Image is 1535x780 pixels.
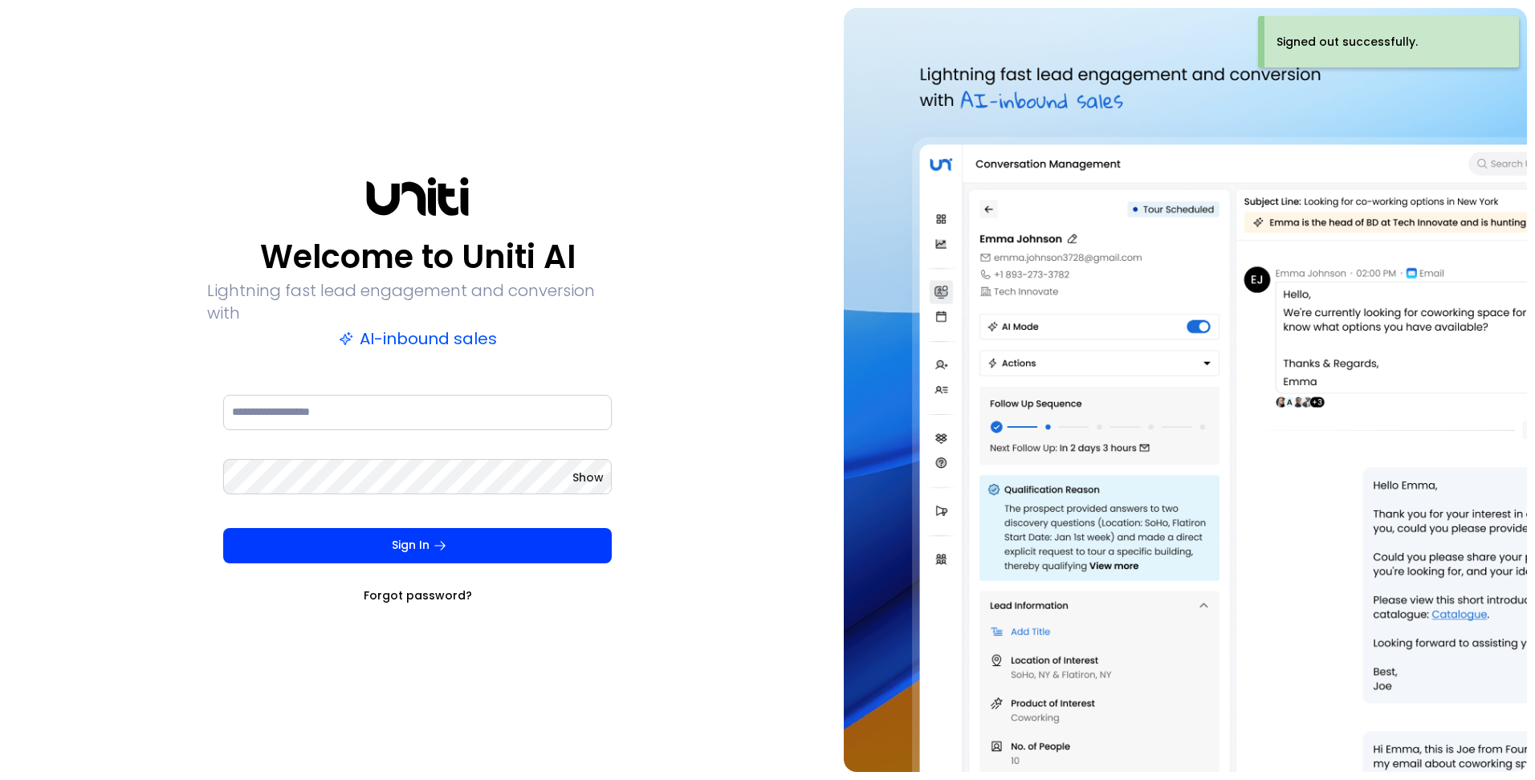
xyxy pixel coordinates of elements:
[572,469,604,485] button: Show
[260,238,576,276] p: Welcome to Uniti AI
[844,8,1527,772] img: auth-hero.png
[364,587,472,603] a: Forgot password?
[339,327,497,350] p: AI-inbound sales
[207,279,628,324] p: Lightning fast lead engagement and conversion with
[1276,34,1418,51] div: Signed out successfully.
[223,528,612,563] button: Sign In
